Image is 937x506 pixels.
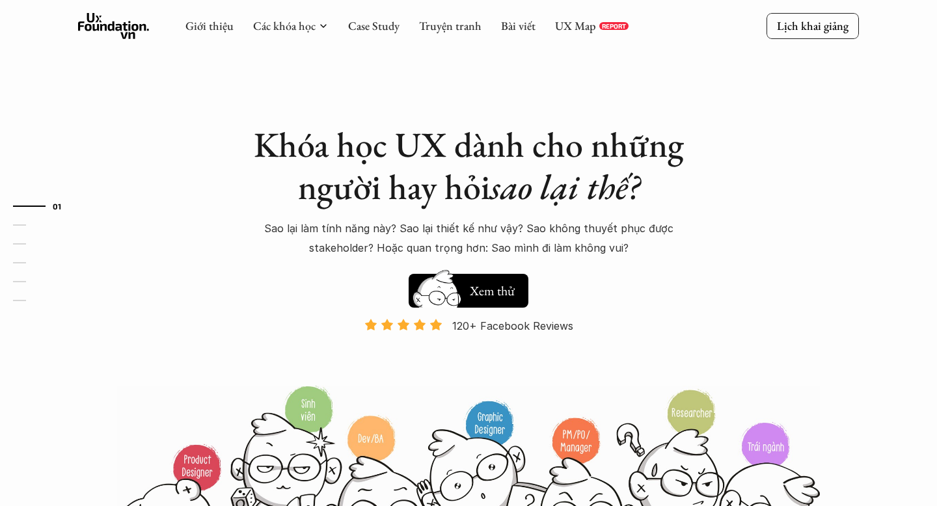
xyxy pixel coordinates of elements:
p: 120+ Facebook Reviews [452,316,573,336]
a: Các khóa học [253,18,316,33]
em: sao lại thế? [490,164,640,209]
a: Lịch khai giảng [767,13,859,38]
a: UX Map [555,18,596,33]
a: Case Study [348,18,400,33]
a: 01 [13,198,75,214]
h5: Xem thử [470,282,515,300]
strong: 01 [53,201,62,210]
p: Lịch khai giảng [777,18,849,33]
h1: Khóa học UX dành cho những người hay hỏi [241,124,696,208]
a: 120+ Facebook Reviews [353,318,584,384]
a: Bài viết [501,18,536,33]
a: Giới thiệu [185,18,234,33]
a: Xem thử [409,267,528,308]
p: REPORT [602,22,626,30]
a: Truyện tranh [419,18,482,33]
p: Sao lại làm tính năng này? Sao lại thiết kế như vậy? Sao không thuyết phục được stakeholder? Hoặc... [241,219,696,258]
a: REPORT [599,22,629,30]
